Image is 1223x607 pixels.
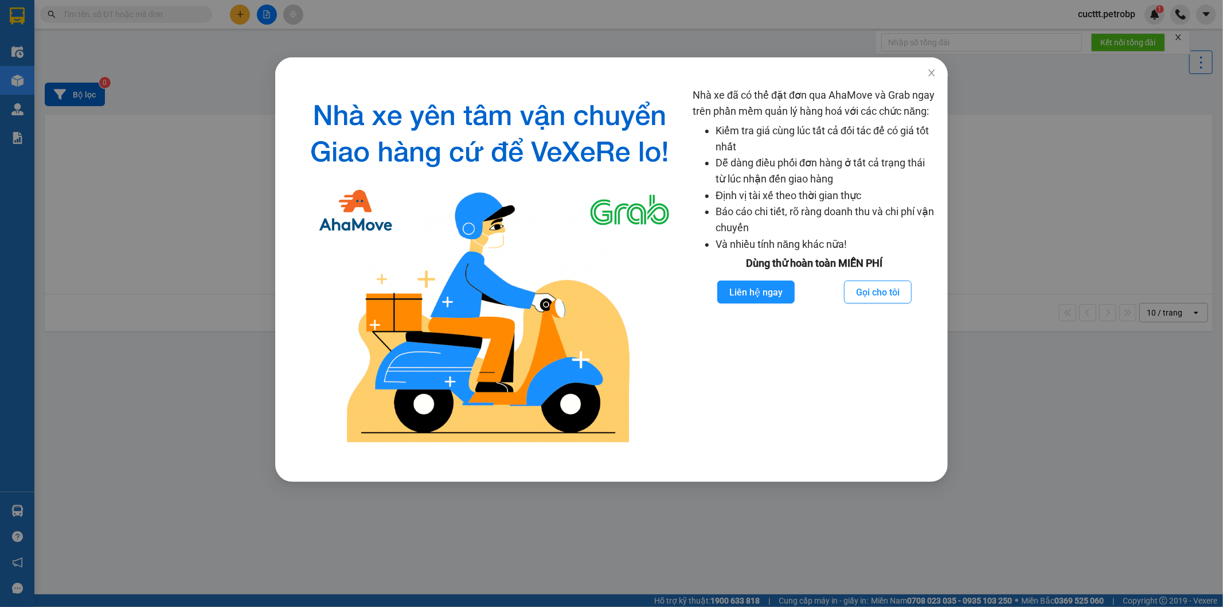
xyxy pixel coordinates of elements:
li: Báo cáo chi tiết, rõ ràng doanh thu và chi phí vận chuyển [716,204,936,236]
span: Liên hệ ngay [729,285,783,299]
div: Dùng thử hoàn toàn MIỄN PHÍ [693,255,936,271]
li: Định vị tài xế theo thời gian thực [716,188,936,204]
div: Nhà xe đã có thể đặt đơn qua AhaMove và Grab ngay trên phần mềm quản lý hàng hoá với các chức năng: [693,87,936,453]
span: close [927,68,936,77]
li: Dễ dàng điều phối đơn hàng ở tất cả trạng thái từ lúc nhận đến giao hàng [716,155,936,188]
button: Gọi cho tôi [844,281,912,303]
li: Kiểm tra giá cùng lúc tất cả đối tác để có giá tốt nhất [716,123,936,155]
li: Và nhiều tính năng khác nữa! [716,236,936,252]
img: logo [296,87,683,453]
button: Liên hệ ngay [717,281,795,303]
button: Close [916,57,948,90]
span: Gọi cho tôi [856,285,900,299]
